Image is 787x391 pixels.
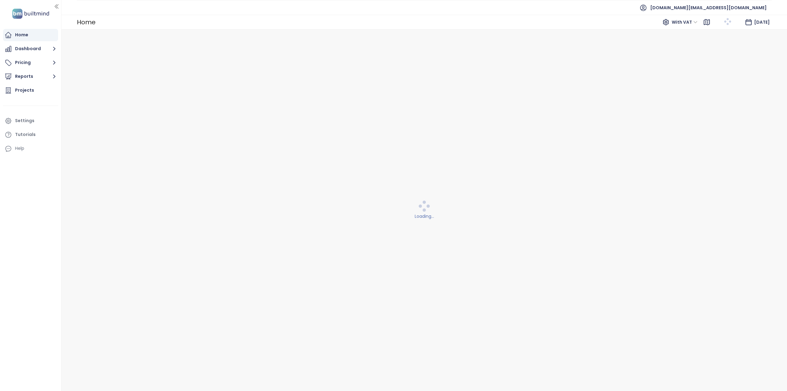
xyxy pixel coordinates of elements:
[3,142,58,155] div: Help
[3,129,58,141] a: Tutorials
[3,43,58,55] button: Dashboard
[3,29,58,41] a: Home
[3,70,58,83] button: Reports
[15,31,28,39] div: Home
[10,7,51,20] img: logo
[15,145,24,152] div: Help
[650,0,767,15] span: [DOMAIN_NAME][EMAIL_ADDRESS][DOMAIN_NAME]
[754,19,770,25] span: [DATE]
[15,131,36,138] div: Tutorials
[3,84,58,97] a: Projects
[3,115,58,127] a: Settings
[672,18,698,27] span: With VAT
[77,16,96,28] div: Home
[65,213,783,220] div: Loading...
[3,57,58,69] button: Pricing
[15,117,34,125] div: Settings
[15,86,34,94] div: Projects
